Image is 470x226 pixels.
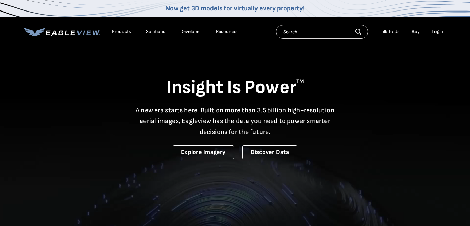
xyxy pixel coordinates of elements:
a: Now get 3D models for virtually every property! [165,4,305,13]
input: Search [276,25,368,39]
h1: Insight Is Power [24,76,446,99]
a: Discover Data [242,145,297,159]
a: Explore Imagery [173,145,234,159]
div: Talk To Us [380,29,400,35]
a: Developer [180,29,201,35]
div: Solutions [146,29,165,35]
div: Products [112,29,131,35]
div: Login [432,29,443,35]
p: A new era starts here. Built on more than 3.5 billion high-resolution aerial images, Eagleview ha... [132,105,339,137]
div: Resources [216,29,238,35]
sup: TM [296,78,304,85]
a: Buy [412,29,420,35]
